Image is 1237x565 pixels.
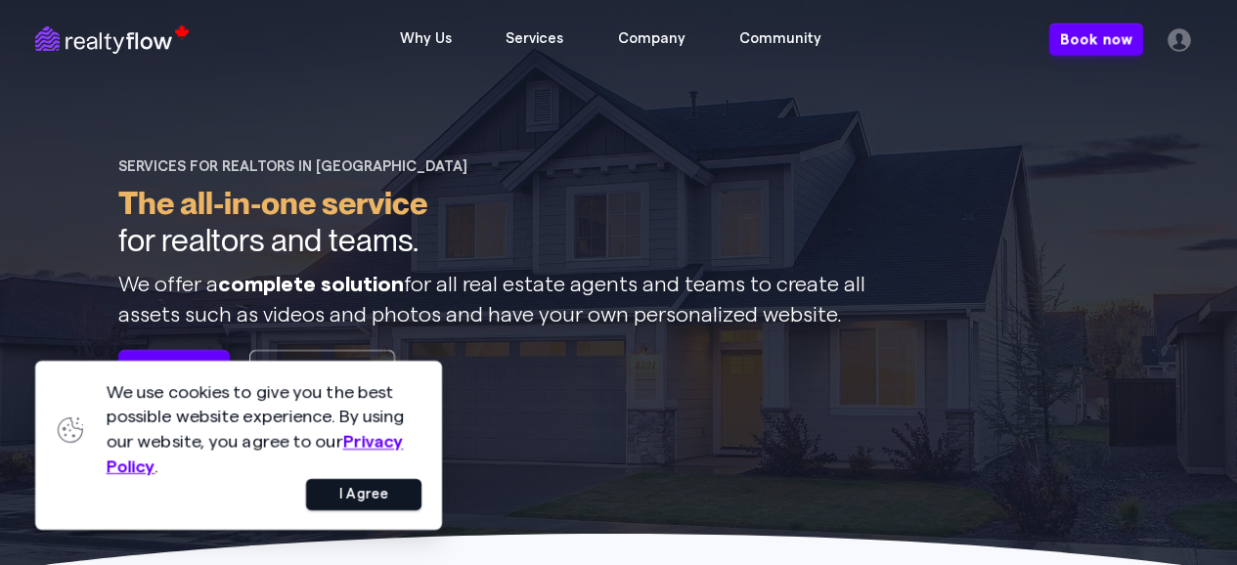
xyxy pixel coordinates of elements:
span: Community [724,23,838,55]
a: Full agency services for realtors and real estate in Calgary Canada. [35,24,172,54]
a: Privacy Policy [107,433,404,475]
strong: The all-in-one service [118,184,427,223]
span: Why Us [383,23,467,55]
span: Services [490,23,580,55]
a: Book now [1049,23,1143,56]
span: Company [601,23,701,55]
span: for realtors and teams. [118,222,419,258]
span: Learn more [262,360,357,381]
p: We use cookies to give you the best possible website experience. By using our website, you agree ... [107,380,422,479]
p: We offer a for all real estate agents and teams to create all assets such as videos and photos an... [118,270,869,329]
button: I Agree [306,479,421,510]
a: Start here [118,350,230,389]
a: Learn more [249,350,395,389]
span: Book now [1060,31,1132,49]
strong: complete solution [218,274,404,295]
div: Services for realtors in [GEOGRAPHIC_DATA] [118,158,869,176]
